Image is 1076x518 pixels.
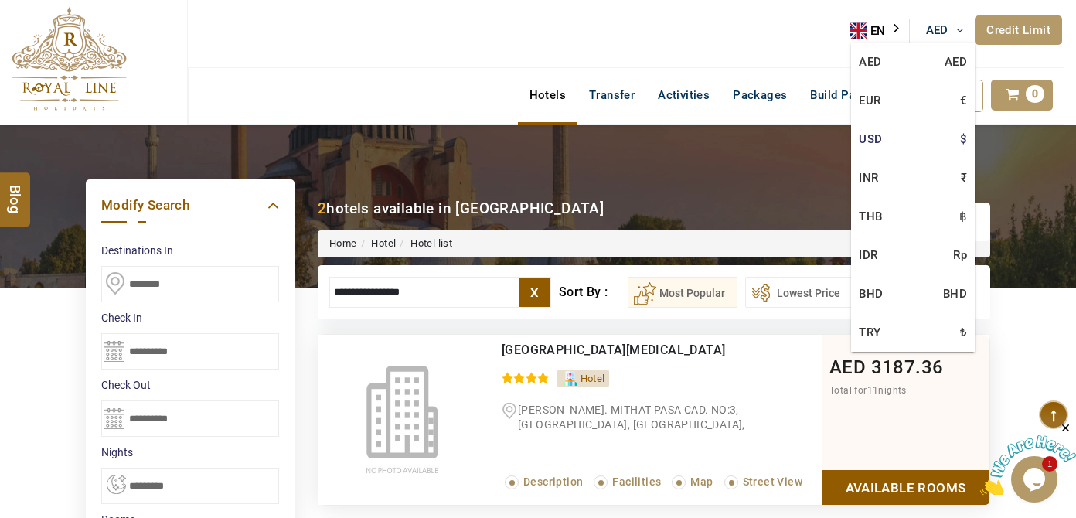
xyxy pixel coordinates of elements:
[822,470,989,505] a: Show Rooms
[829,385,907,396] span: Total for nights
[581,373,605,384] span: Hotel
[612,475,661,488] span: Facilities
[959,205,967,228] span: ฿
[798,80,900,111] a: Build Package
[743,475,802,488] span: Street View
[101,377,279,393] label: Check Out
[502,404,745,445] span: [PERSON_NAME]. MITHAT PASA CAD. NO:3, [GEOGRAPHIC_DATA], [GEOGRAPHIC_DATA], [GEOGRAPHIC_DATA], 34130
[396,237,452,251] li: Hotel list
[690,475,713,488] span: Map
[523,475,583,488] span: Description
[519,278,550,307] label: x
[991,80,1053,111] a: 0
[851,236,975,274] a: IDRRp
[101,445,279,460] label: nights
[851,43,975,81] a: AEDAED
[318,198,604,219] div: hotels available in [GEOGRAPHIC_DATA]
[646,80,721,111] a: Activities
[101,195,279,216] a: Modify Search
[851,120,975,158] a: USD$
[829,356,866,378] span: AED
[850,19,909,43] a: EN
[975,15,1062,45] a: Credit Limit
[745,277,853,308] button: Lowest Price
[867,385,879,396] span: 11
[628,277,737,308] button: Most Popular
[559,277,628,308] div: Sort By :
[945,50,967,73] span: AED
[953,244,967,267] span: Rp
[871,356,944,378] span: 3187.36
[318,199,326,217] b: 2
[318,335,486,505] img: noimage.jpg
[850,19,910,43] div: Language
[980,421,1076,495] iframe: chat widget
[851,197,975,236] a: THB฿
[1026,85,1044,103] span: 0
[371,237,396,249] a: Hotel
[926,23,948,37] span: AED
[960,321,967,344] span: ₺
[960,128,967,151] span: $
[850,19,910,43] aside: Language selected: English
[851,81,975,120] a: EUR€
[5,185,26,198] span: Blog
[577,80,646,111] a: Transfer
[851,158,975,197] a: INR₹
[851,313,975,352] a: TRY₺
[101,310,279,325] label: Check In
[721,80,798,111] a: Packages
[851,274,975,313] a: BHDBHD
[961,166,967,189] span: ₹
[12,7,127,111] img: The Royal Line Holidays
[502,342,758,358] div: Hotel Beyaz Saray
[329,237,357,249] a: Home
[518,80,577,111] a: Hotels
[101,243,279,258] label: Destinations In
[502,342,725,357] a: [GEOGRAPHIC_DATA][MEDICAL_DATA]
[943,282,967,305] span: BHD
[960,89,967,112] span: €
